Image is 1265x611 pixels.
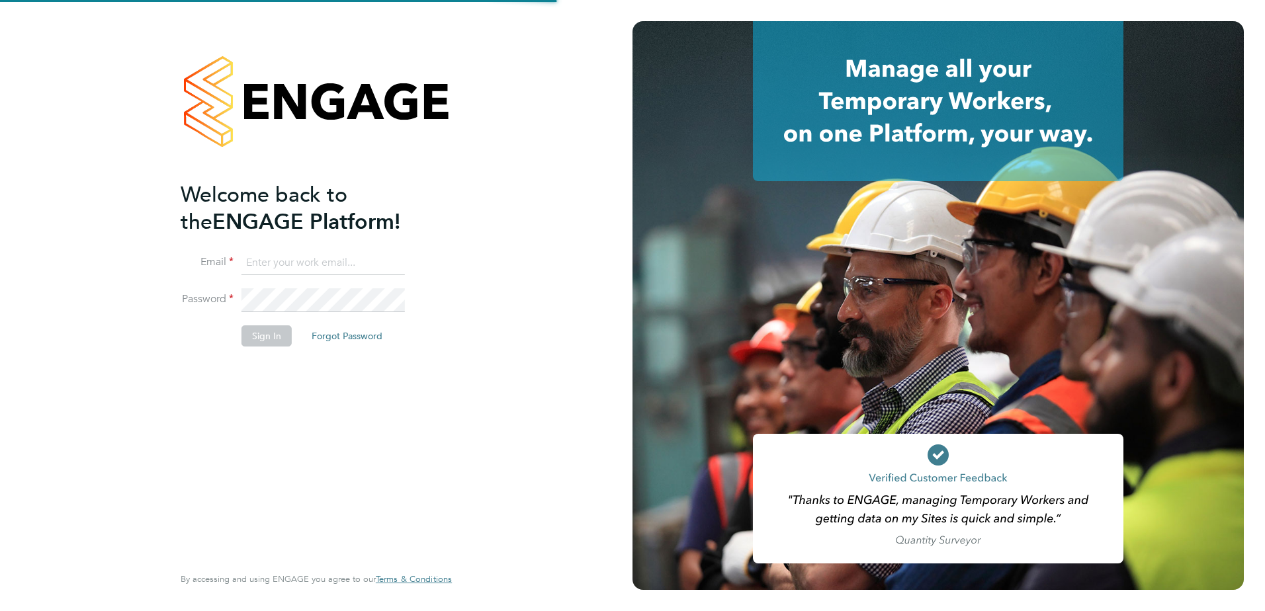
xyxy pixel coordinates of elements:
[181,292,234,306] label: Password
[181,573,452,585] span: By accessing and using ENGAGE you agree to our
[181,181,439,235] h2: ENGAGE Platform!
[301,325,393,346] button: Forgot Password
[376,574,452,585] a: Terms & Conditions
[241,325,292,346] button: Sign In
[181,182,347,235] span: Welcome back to the
[181,255,234,269] label: Email
[376,573,452,585] span: Terms & Conditions
[241,251,405,275] input: Enter your work email...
